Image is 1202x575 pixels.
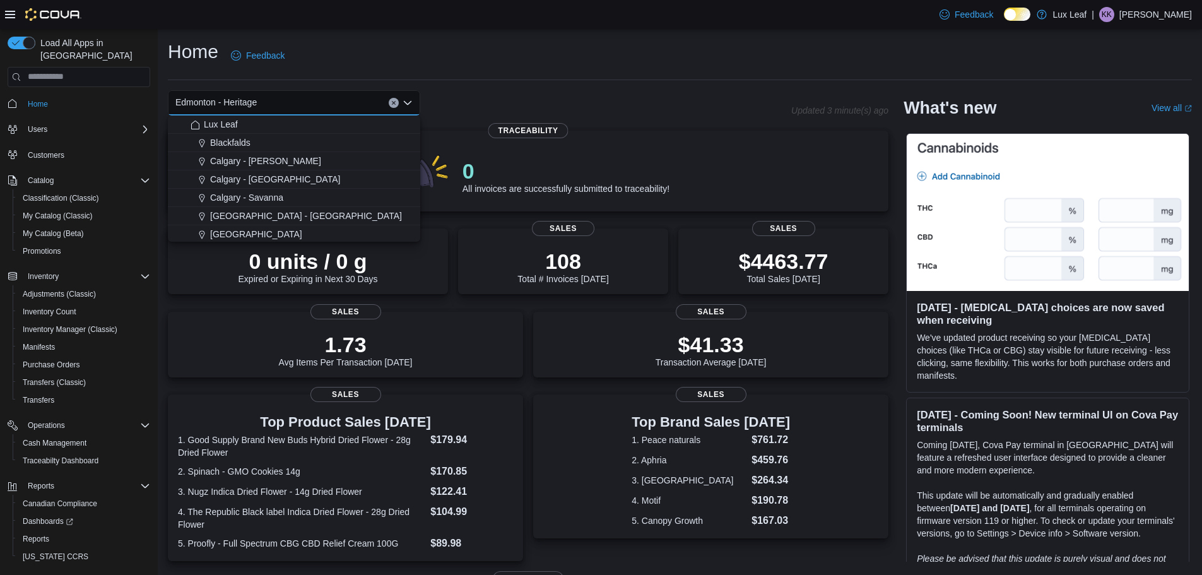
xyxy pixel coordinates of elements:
button: Calgary - [PERSON_NAME] [168,152,420,170]
dt: 2. Aphria [632,454,746,466]
a: Inventory Count [18,304,81,319]
dt: 4. Motif [632,494,746,507]
div: Choose from the following options [168,116,420,353]
span: My Catalog (Beta) [18,226,150,241]
a: Promotions [18,244,66,259]
h3: Top Product Sales [DATE] [178,415,513,430]
h3: Top Brand Sales [DATE] [632,415,790,430]
span: Customers [23,147,150,163]
a: Inventory Manager (Classic) [18,322,122,337]
button: Lux Leaf [168,116,420,134]
dt: 3. [GEOGRAPHIC_DATA] [632,474,746,487]
span: Load All Apps in [GEOGRAPHIC_DATA] [35,37,150,62]
button: Calgary - Savanna [168,189,420,207]
img: Cova [25,8,81,21]
button: [GEOGRAPHIC_DATA] - [GEOGRAPHIC_DATA] [168,207,420,225]
button: Catalog [23,173,59,188]
span: Sales [310,304,381,319]
span: Inventory Manager (Classic) [23,324,117,335]
a: Home [23,97,53,112]
span: Traceability [488,123,569,138]
a: Canadian Compliance [18,496,102,511]
span: Dashboards [23,516,73,526]
span: Inventory [23,269,150,284]
dt: 5. Canopy Growth [632,514,746,527]
span: Classification (Classic) [23,193,99,203]
span: Operations [28,420,65,430]
span: Home [23,96,150,112]
dt: 1. Good Supply Brand New Buds Hybrid Dried Flower - 28g Dried Flower [178,434,425,459]
button: Catalog [3,172,155,189]
a: Cash Management [18,436,91,451]
dd: $122.41 [430,484,513,499]
button: Canadian Compliance [13,495,155,513]
dt: 5. Proofly - Full Spectrum CBG CBD Relief Cream 100G [178,537,425,550]
a: View allExternal link [1152,103,1192,113]
span: Customers [28,150,64,160]
span: [GEOGRAPHIC_DATA] [210,228,302,240]
dt: 4. The Republic Black label Indica Dried Flower - 28g Dried Flower [178,506,425,531]
a: Transfers (Classic) [18,375,91,390]
dt: 3. Nugz Indica Dried Flower - 14g Dried Flower [178,485,425,498]
div: Transaction Average [DATE] [656,332,767,367]
dd: $167.03 [751,513,790,528]
span: Promotions [18,244,150,259]
a: [US_STATE] CCRS [18,549,93,564]
span: My Catalog (Beta) [23,228,84,239]
button: Operations [23,418,70,433]
span: Transfers [18,393,150,408]
button: Operations [3,417,155,434]
span: Promotions [23,246,61,256]
button: Traceabilty Dashboard [13,452,155,470]
p: 1.73 [279,332,413,357]
dd: $264.34 [751,473,790,488]
button: Inventory Manager (Classic) [13,321,155,338]
p: Lux Leaf [1053,7,1087,22]
a: My Catalog (Classic) [18,208,98,223]
span: Traceabilty Dashboard [23,456,98,466]
span: Inventory Count [18,304,150,319]
span: Washington CCRS [18,549,150,564]
a: Classification (Classic) [18,191,104,206]
span: Dashboards [18,514,150,529]
span: KK [1102,7,1112,22]
a: Feedback [226,43,290,68]
dd: $761.72 [751,432,790,448]
span: Sales [310,387,381,402]
span: My Catalog (Classic) [18,208,150,223]
p: This update will be automatically and gradually enabled between , for all terminals operating on ... [917,489,1179,540]
span: Edmonton - Heritage [175,95,257,110]
button: Users [23,122,52,137]
dd: $190.78 [751,493,790,508]
span: Cash Management [18,436,150,451]
span: My Catalog (Classic) [23,211,93,221]
button: Blackfalds [168,134,420,152]
span: Feedback [246,49,285,62]
p: Updated 3 minute(s) ago [791,105,888,116]
span: Reports [23,478,150,494]
p: $41.33 [656,332,767,357]
span: Canadian Compliance [23,499,97,509]
dd: $104.99 [430,504,513,519]
span: Classification (Classic) [18,191,150,206]
span: Inventory Count [23,307,76,317]
span: Reports [23,534,49,544]
a: Traceabilty Dashboard [18,453,103,468]
span: Inventory Manager (Classic) [18,322,150,337]
p: $4463.77 [739,249,828,274]
span: Purchase Orders [18,357,150,372]
button: Clear input [389,98,399,108]
span: Adjustments (Classic) [18,287,150,302]
span: Users [28,124,47,134]
button: Adjustments (Classic) [13,285,155,303]
span: [US_STATE] CCRS [23,552,88,562]
h2: What's new [904,98,996,118]
span: Traceabilty Dashboard [18,453,150,468]
span: Blackfalds [210,136,250,149]
a: Manifests [18,340,60,355]
a: Dashboards [18,514,78,529]
a: Customers [23,148,69,163]
button: Inventory [3,268,155,285]
span: [GEOGRAPHIC_DATA] - [GEOGRAPHIC_DATA] [210,210,402,222]
dd: $179.94 [430,432,513,448]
